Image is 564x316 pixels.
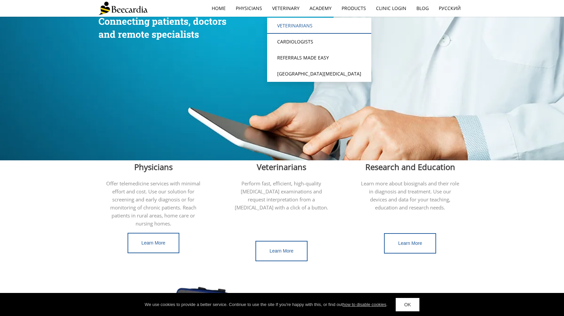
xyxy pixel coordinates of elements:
[145,301,387,308] div: We use cookies to provide a better service. Continue to use the site If you're happy with this, o...
[269,248,294,254] span: Learn More
[134,161,173,172] span: Physicians
[99,28,199,40] span: and remote specialists
[267,50,371,66] a: Referrals Made Easy
[207,1,231,16] a: home
[361,180,459,211] span: Learn more about biosignals and their role in diagnosis and treatment. Use our devices and data f...
[267,18,371,34] a: Veterinarians
[396,298,419,311] a: OK
[231,1,267,16] a: Physicians
[411,1,434,16] a: Blog
[99,15,226,27] span: Connecting patients, doctors
[267,34,371,50] a: Cardiologists
[365,161,455,172] span: Research and Education
[343,302,386,307] a: how to disable cookies
[371,1,411,16] a: Clinic Login
[267,66,371,82] a: [GEOGRAPHIC_DATA][MEDICAL_DATA]
[257,161,306,172] span: Veterinarians
[128,233,180,253] a: Learn More
[384,233,436,254] a: Learn More
[305,1,337,16] a: Academy
[142,240,166,246] span: Learn More
[398,241,422,246] span: Learn More
[434,1,466,16] a: Русский
[106,180,200,227] span: Offer telemedicine services with minimal effort and cost. Use our solution for screening and earl...
[267,1,305,16] a: Veterinary
[255,241,308,261] a: Learn More
[235,180,328,211] span: Perform fast, efficient, high-quality [MEDICAL_DATA] examinations and request interpretation from...
[337,1,371,16] a: Products
[99,2,148,15] img: Beecardia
